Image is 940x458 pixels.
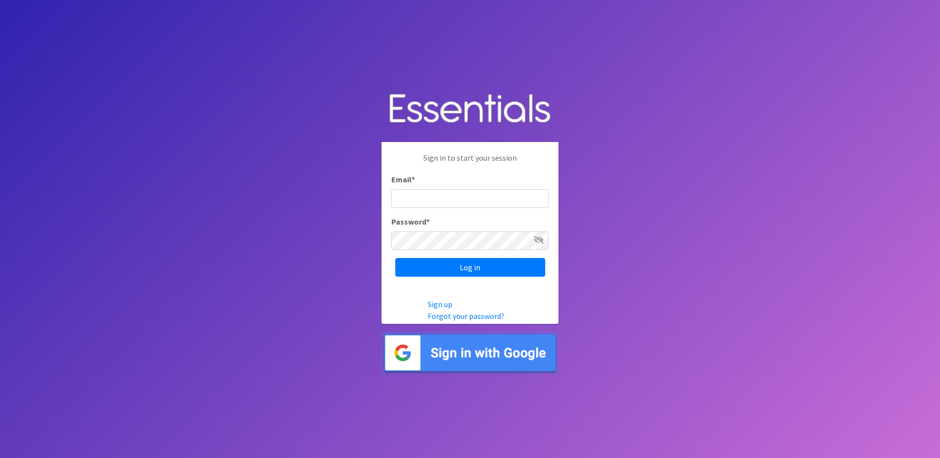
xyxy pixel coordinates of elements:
[395,258,545,277] input: Log in
[428,299,452,309] a: Sign up
[411,174,415,184] abbr: required
[391,173,415,185] label: Email
[426,217,430,227] abbr: required
[382,84,558,135] img: Human Essentials
[382,332,558,374] img: Sign in with Google
[428,311,504,321] a: Forgot your password?
[391,216,430,228] label: Password
[391,152,549,173] p: Sign in to start your session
